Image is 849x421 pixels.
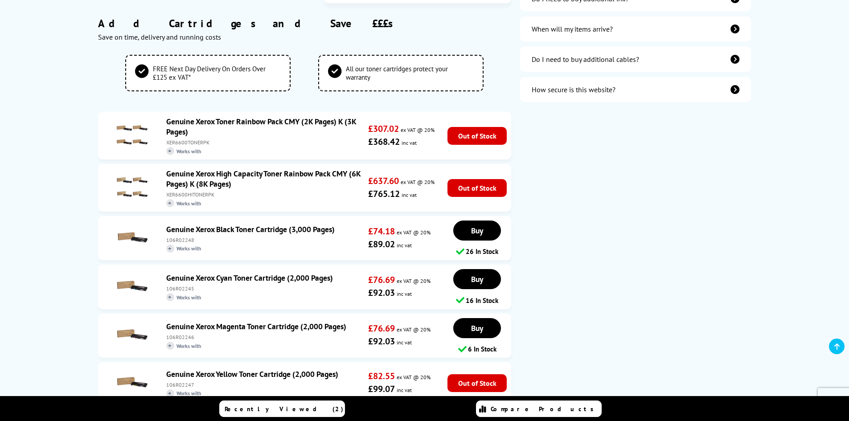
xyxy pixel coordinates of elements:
a: Genuine Xerox Toner Rainbow Pack CMY (2K Pages) K (3K Pages) [166,116,356,137]
strong: £307.02 [368,123,399,135]
i: + [166,245,174,253]
span: All our toner cartridges protect your warranty [346,65,474,82]
img: Genuine Xerox Toner Rainbow Pack CMY (2K Pages) K (3K Pages) [116,119,148,151]
a: Genuine Xerox High Capacity Toner Rainbow Pack CMY (6K Pages) K (8K Pages) [166,168,361,189]
div: 16 In Stock [447,296,507,304]
span: inc vat [397,242,412,249]
a: items-arrive [520,16,751,41]
span: Out of Stock [447,374,507,392]
img: Genuine Xerox Magenta Toner Cartridge (2,000 Pages) [116,319,148,350]
i: + [166,293,174,301]
a: Genuine Xerox Magenta Toner Cartridge (2,000 Pages) [166,321,346,331]
span: inc vat [397,339,412,346]
div: How secure is this website? [532,85,615,94]
strong: £76.69 [368,323,395,334]
a: Recently Viewed (2) [219,401,345,417]
i: + [166,147,174,155]
span: FREE Next Day Delivery On Orders Over £125 ex VAT* [153,65,281,82]
span: Buy [471,225,483,236]
span: Recently Viewed (2) [225,405,344,413]
strong: £637.60 [368,175,399,187]
i: + [166,199,174,207]
a: additional-cables [520,47,751,72]
strong: £76.69 [368,274,395,286]
div: 106R02245 [166,285,364,292]
div: XER6600TONERPK [166,139,364,146]
strong: £89.02 [368,238,395,250]
a: Compare Products [476,401,602,417]
span: ex VAT @ 20% [397,229,431,236]
strong: £92.03 [368,287,395,298]
img: Genuine Xerox Yellow Toner Cartridge (2,000 Pages) [116,367,148,398]
span: Out of Stock [447,127,507,145]
strong: £99.07 [368,383,395,395]
strong: £92.03 [368,335,395,347]
span: Buy [471,323,483,333]
div: XER6600HITONERPK [166,191,364,198]
img: Genuine Xerox High Capacity Toner Rainbow Pack CMY (6K Pages) K (8K Pages) [116,172,148,203]
span: Compare Products [491,405,599,413]
span: Works with [166,199,364,207]
a: secure-website [520,77,751,102]
span: Works with [166,389,364,397]
span: ex VAT @ 20% [397,374,431,380]
strong: £74.18 [368,225,395,237]
strong: £368.42 [368,136,400,147]
strong: £82.55 [368,370,395,382]
span: Out of Stock [447,179,507,197]
span: inc vat [402,192,417,198]
span: ex VAT @ 20% [401,179,435,185]
img: Genuine Xerox Cyan Toner Cartridge (2,000 Pages) [116,270,148,302]
i: + [166,389,174,397]
span: Works with [166,342,364,350]
div: 106R02246 [166,334,364,340]
div: Add Cartridges and Save £££s [98,3,511,55]
span: Works with [166,147,364,155]
span: Works with [166,293,364,301]
span: ex VAT @ 20% [397,278,431,284]
a: Genuine Xerox Black Toner Cartridge (3,000 Pages) [166,224,335,234]
span: inc vat [397,387,412,393]
a: Genuine Xerox Cyan Toner Cartridge (2,000 Pages) [166,273,333,283]
i: + [166,342,174,350]
div: 106R02248 [166,237,364,243]
span: ex VAT @ 20% [397,326,431,333]
img: Genuine Xerox Black Toner Cartridge (3,000 Pages) [116,222,148,253]
span: inc vat [397,290,412,297]
div: 6 In Stock [447,345,507,353]
div: Save on time, delivery and running costs [98,33,511,41]
div: 106R02247 [166,381,364,388]
a: Genuine Xerox Yellow Toner Cartridge (2,000 Pages) [166,369,338,379]
span: inc vat [402,139,417,146]
div: 26 In Stock [447,247,507,256]
span: Works with [166,245,364,253]
div: When will my items arrive? [532,25,613,33]
div: Do I need to buy additional cables? [532,55,639,64]
span: Buy [471,274,483,284]
strong: £765.12 [368,188,400,200]
span: ex VAT @ 20% [401,127,435,133]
